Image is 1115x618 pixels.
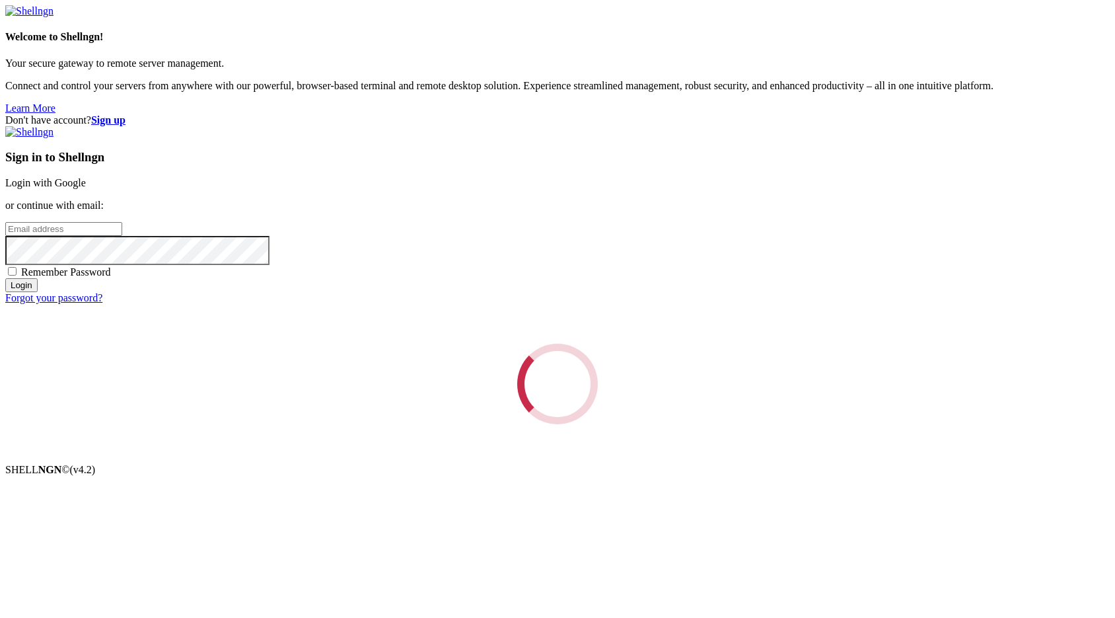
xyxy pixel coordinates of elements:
input: Email address [5,222,122,236]
a: Forgot your password? [5,292,102,303]
div: Loading... [505,332,610,437]
input: Remember Password [8,267,17,276]
h3: Sign in to Shellngn [5,150,1110,165]
p: Connect and control your servers from anywhere with our powerful, browser-based terminal and remo... [5,80,1110,92]
span: Remember Password [21,266,111,278]
a: Login with Google [5,177,86,188]
a: Sign up [91,114,126,126]
h4: Welcome to Shellngn! [5,31,1110,43]
span: SHELL © [5,464,95,475]
a: Learn More [5,102,55,114]
span: 4.2.0 [70,464,96,475]
img: Shellngn [5,126,54,138]
b: NGN [38,464,62,475]
p: or continue with email: [5,200,1110,212]
img: Shellngn [5,5,54,17]
div: Don't have account? [5,114,1110,126]
input: Login [5,278,38,292]
p: Your secure gateway to remote server management. [5,58,1110,69]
